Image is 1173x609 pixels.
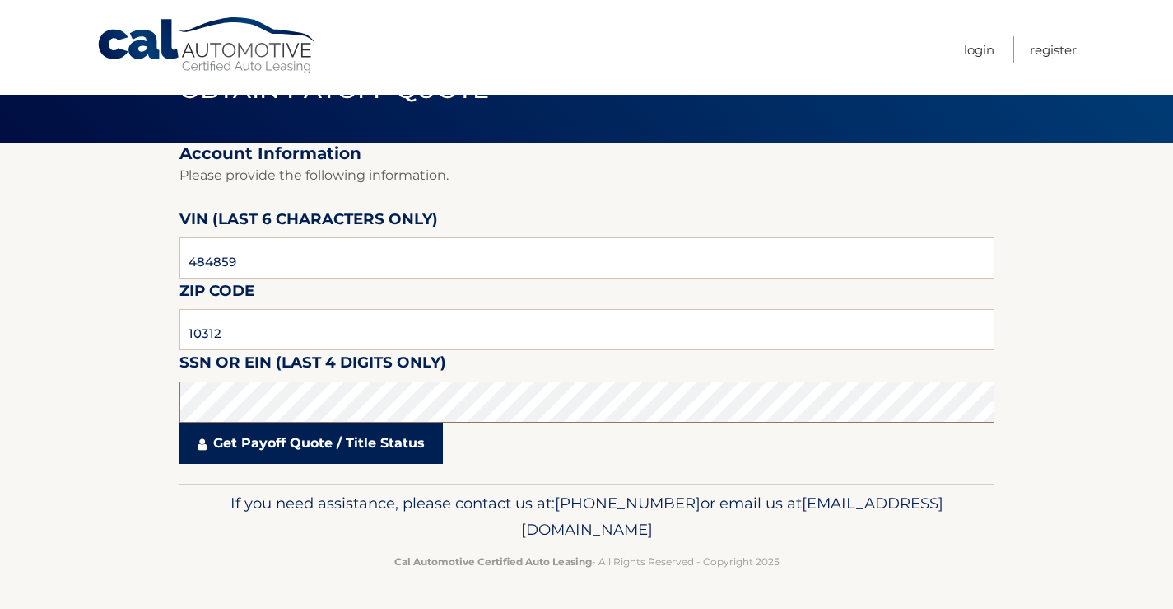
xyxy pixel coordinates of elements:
[96,16,319,75] a: Cal Automotive
[179,143,994,164] h2: Account Information
[964,36,994,63] a: Login
[179,164,994,187] p: Please provide the following information.
[1030,36,1077,63] a: Register
[179,207,438,237] label: VIN (last 6 characters only)
[555,494,701,513] span: [PHONE_NUMBER]
[179,279,254,309] label: Zip Code
[190,553,984,570] p: - All Rights Reserved - Copyright 2025
[394,555,592,568] strong: Cal Automotive Certified Auto Leasing
[179,350,446,381] label: SSN or EIN (last 4 digits only)
[179,423,443,464] a: Get Payoff Quote / Title Status
[190,490,984,543] p: If you need assistance, please contact us at: or email us at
